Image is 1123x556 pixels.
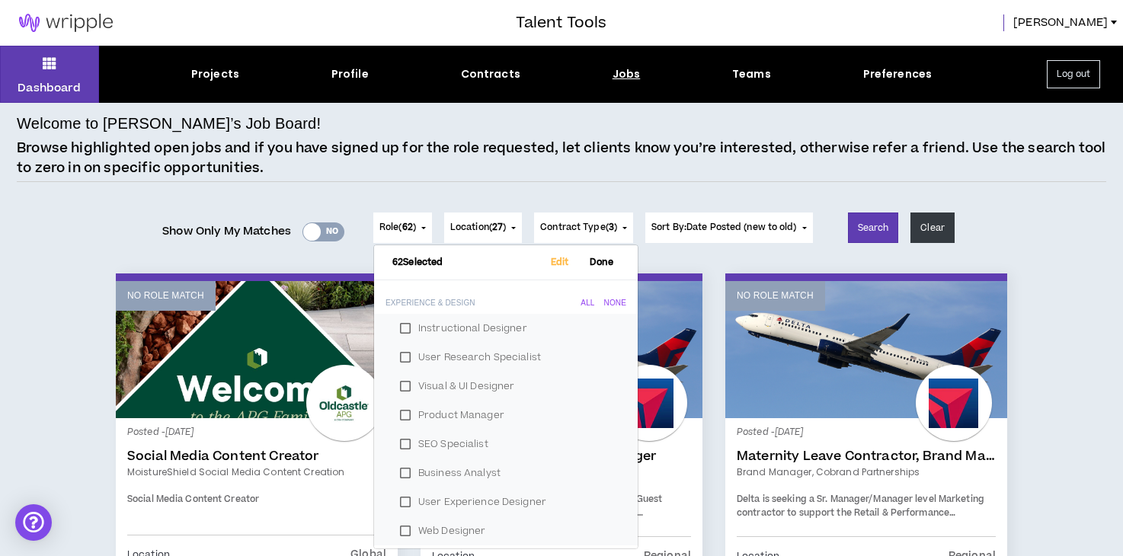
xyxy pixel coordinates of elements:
h3: Talent Tools [516,11,606,34]
p: Posted - [DATE] [737,426,996,439]
a: MoistureShield Social Media Content Creation [127,465,386,479]
label: Instructional Designer [392,317,619,340]
label: Visual & UI Designer [392,375,619,398]
label: Product Manager [392,404,619,427]
button: Location(27) [444,212,522,243]
div: Teams [732,66,771,82]
span: 62 [402,221,413,234]
span: Delta is seeking a Sr. Manager/Manager level Marketing contractor to support the Retail & Perform... [737,493,985,546]
p: No Role Match [127,289,204,303]
button: Role(62) [373,212,432,243]
a: No Role Match [725,281,1007,418]
a: No Role Match [116,281,398,418]
a: Social Media Content Creator [127,449,386,464]
span: Show Only My Matches [162,220,291,243]
div: Experience & Design [386,299,475,308]
span: Role ( ) [379,221,416,235]
span: 62 Selected [392,257,443,267]
a: Maternity Leave Contractor, Brand Marketing Manager (Cobrand Partnerships) [737,449,996,464]
div: Contracts [461,66,520,82]
button: Log out [1047,60,1100,88]
label: Web Designer [392,519,619,542]
label: User Research Specialist [392,346,619,369]
span: Social Media Content Creator [127,493,259,506]
p: Browse highlighted open jobs and if you have signed up for the role requested, let clients know y... [17,139,1106,177]
div: All [581,299,594,308]
label: SEO Specialist [392,433,619,455]
span: 3 [609,221,614,234]
button: Contract Type(3) [534,212,633,243]
span: Location ( ) [450,221,506,235]
div: Projects [191,66,239,82]
p: Posted - [DATE] [127,426,386,439]
button: Search [848,212,899,243]
span: Sort By: Date Posted (new to old) [651,221,797,234]
div: Open Intercom Messenger [15,504,52,541]
p: Dashboard [18,80,81,96]
div: None [604,299,626,308]
span: 27 [492,221,503,234]
button: Clear [910,212,955,243]
div: Preferences [863,66,933,82]
span: Edit [545,257,575,267]
p: No Role Match [737,289,814,303]
h4: Welcome to [PERSON_NAME]’s Job Board! [17,112,321,135]
span: Contract Type ( ) [540,221,617,235]
label: User Experience Designer [392,490,619,513]
label: Business Analyst [392,462,619,484]
div: Profile [331,66,369,82]
a: Brand Manager, Cobrand Partnerships [737,465,996,479]
span: [PERSON_NAME] [1013,14,1108,31]
span: Done [584,257,619,267]
button: Sort By:Date Posted (new to old) [645,212,813,243]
